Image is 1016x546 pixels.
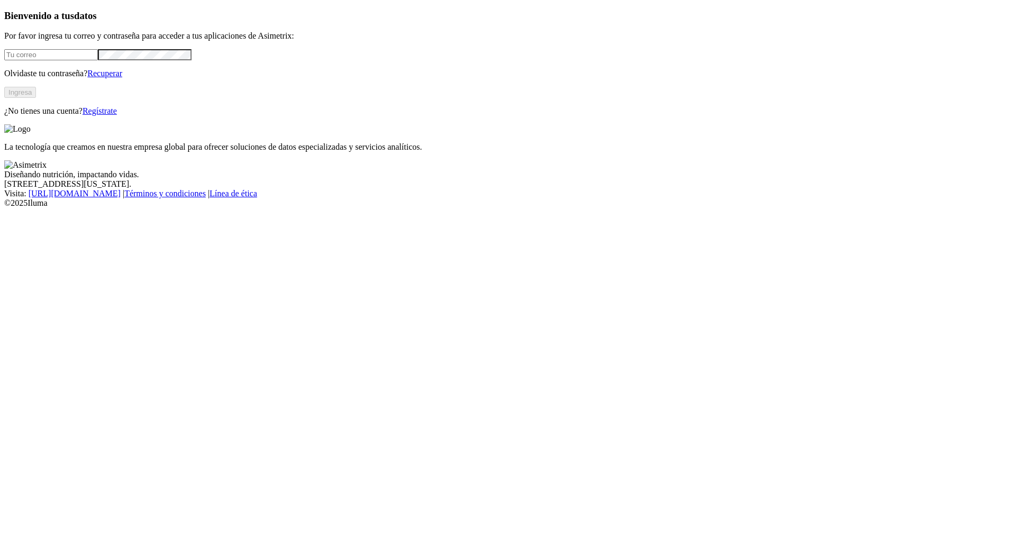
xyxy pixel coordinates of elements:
[4,87,36,98] button: Ingresa
[4,179,1012,189] div: [STREET_ADDRESS][US_STATE].
[4,49,98,60] input: Tu correo
[4,10,1012,22] h3: Bienvenido a tus
[4,31,1012,41] p: Por favor ingresa tu correo y contraseña para acceder a tus aplicaciones de Asimetrix:
[124,189,206,198] a: Términos y condiciones
[4,170,1012,179] div: Diseñando nutrición, impactando vidas.
[4,106,1012,116] p: ¿No tienes una cuenta?
[83,106,117,115] a: Regístrate
[74,10,97,21] span: datos
[4,69,1012,78] p: Olvidaste tu contraseña?
[4,142,1012,152] p: La tecnología que creamos en nuestra empresa global para ofrecer soluciones de datos especializad...
[210,189,257,198] a: Línea de ética
[4,124,31,134] img: Logo
[29,189,121,198] a: [URL][DOMAIN_NAME]
[4,160,47,170] img: Asimetrix
[87,69,122,78] a: Recuperar
[4,198,1012,208] div: © 2025 Iluma
[4,189,1012,198] div: Visita : | |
